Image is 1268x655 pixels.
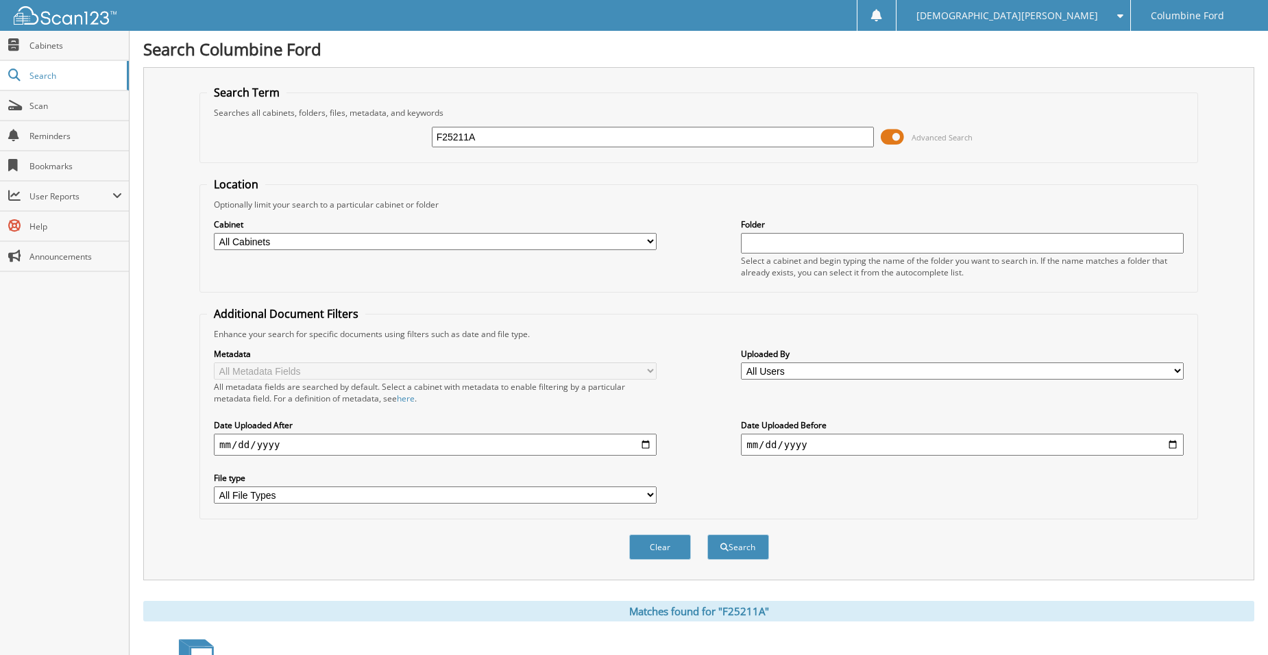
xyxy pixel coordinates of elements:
div: Select a cabinet and begin typing the name of the folder you want to search in. If the name match... [741,255,1184,278]
span: User Reports [29,190,112,202]
span: Advanced Search [912,132,973,143]
legend: Location [207,177,265,192]
div: Enhance your search for specific documents using filters such as date and file type. [207,328,1191,340]
span: Help [29,221,122,232]
div: Searches all cabinets, folders, files, metadata, and keywords [207,107,1191,119]
label: File type [214,472,657,484]
span: Columbine Ford [1151,12,1224,20]
label: Cabinet [214,219,657,230]
button: Search [707,534,769,560]
span: Reminders [29,130,122,142]
label: Folder [741,219,1184,230]
div: Optionally limit your search to a particular cabinet or folder [207,199,1191,210]
div: All metadata fields are searched by default. Select a cabinet with metadata to enable filtering b... [214,381,657,404]
input: end [741,434,1184,456]
span: Search [29,70,120,82]
input: start [214,434,657,456]
span: Bookmarks [29,160,122,172]
a: here [397,393,415,404]
label: Uploaded By [741,348,1184,360]
img: scan123-logo-white.svg [14,6,117,25]
h1: Search Columbine Ford [143,38,1254,60]
div: Matches found for "F25211A" [143,601,1254,621]
span: [DEMOGRAPHIC_DATA][PERSON_NAME] [916,12,1098,20]
label: Date Uploaded After [214,419,657,431]
span: Announcements [29,251,122,262]
label: Date Uploaded Before [741,419,1184,431]
legend: Search Term [207,85,286,100]
span: Cabinets [29,40,122,51]
button: Clear [629,534,691,560]
label: Metadata [214,348,657,360]
legend: Additional Document Filters [207,306,365,321]
span: Scan [29,100,122,112]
